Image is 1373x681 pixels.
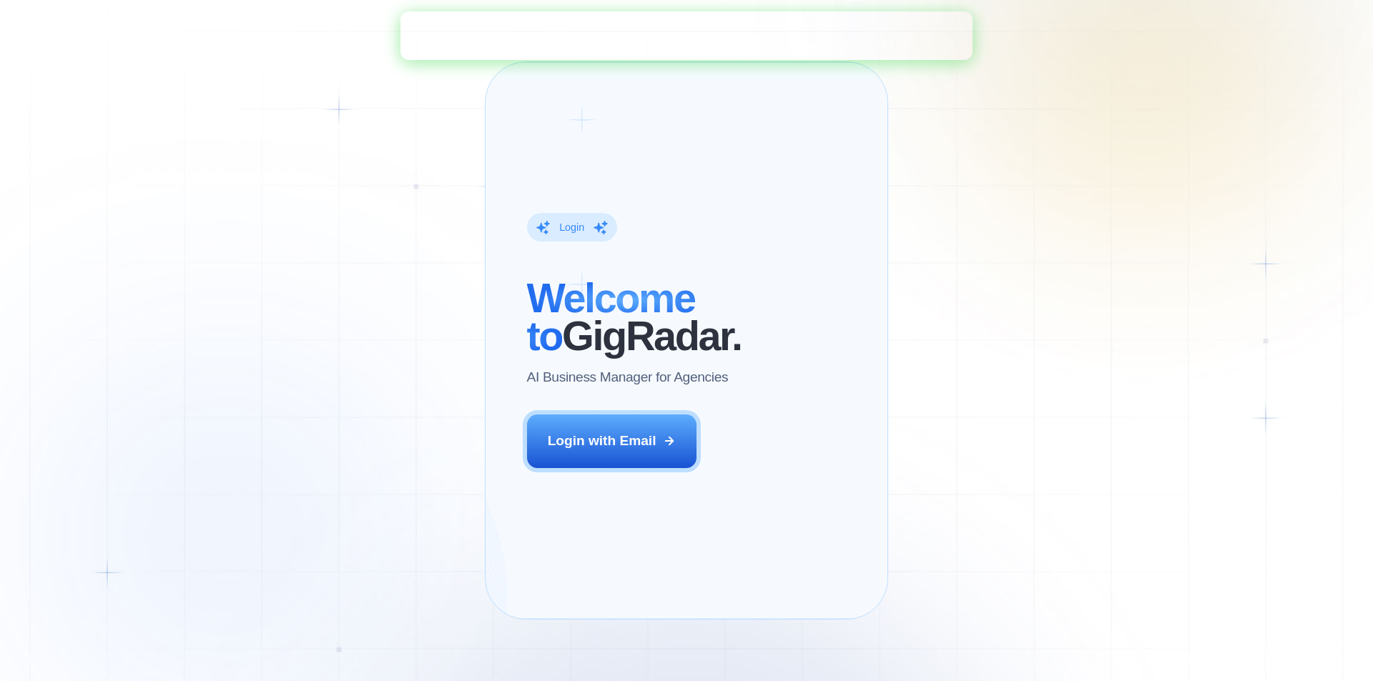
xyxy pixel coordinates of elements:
[548,432,656,450] div: Login with Email
[527,275,695,359] span: Welcome to
[1324,632,1359,667] iframe: Intercom live chat
[400,11,973,60] iframe: Intercom live chat банер
[527,368,729,387] p: AI Business Manager for Agencies
[527,279,742,355] h2: ‍ GigRadar.
[527,414,697,467] button: Login with Email
[559,221,584,234] div: Login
